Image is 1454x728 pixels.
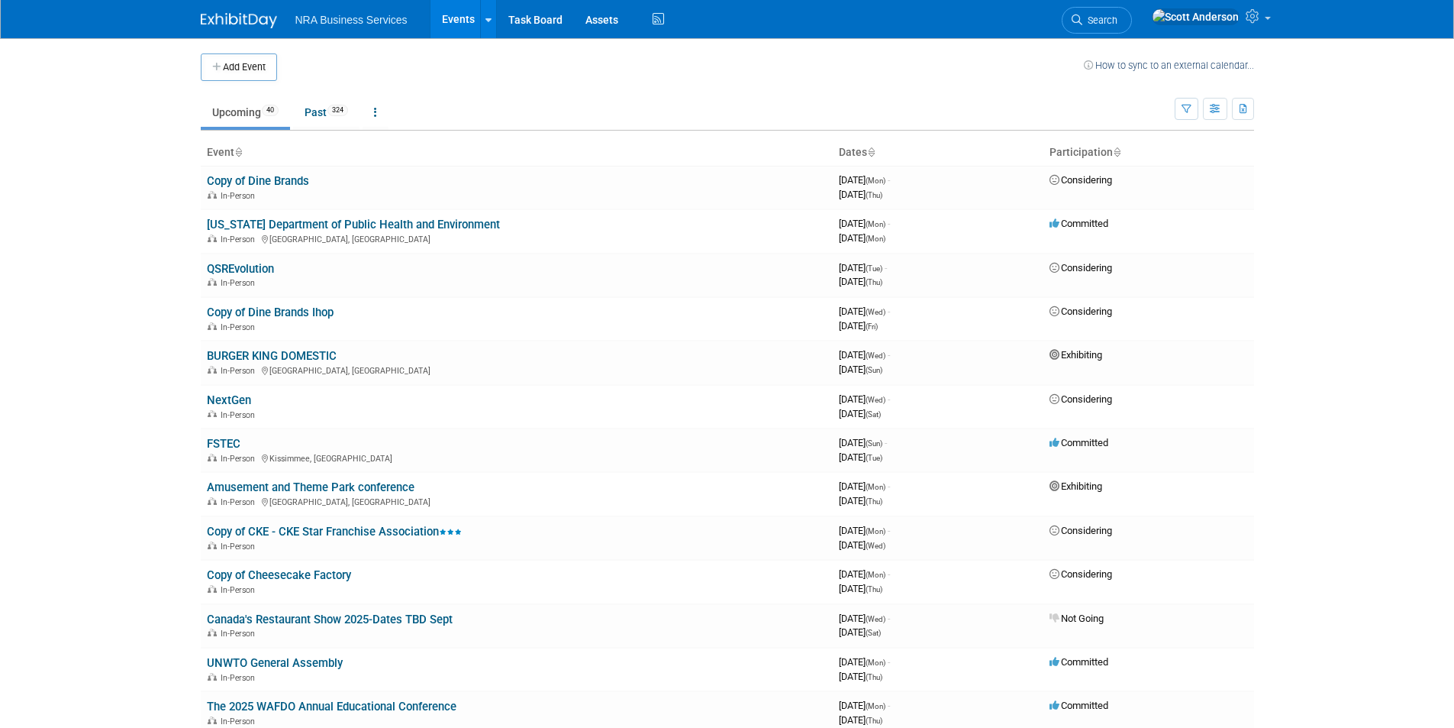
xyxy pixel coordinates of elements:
[207,495,827,507] div: [GEOGRAPHIC_DATA], [GEOGRAPHIC_DATA]
[888,656,890,668] span: -
[207,393,251,407] a: NextGen
[888,218,890,229] span: -
[839,393,890,405] span: [DATE]
[888,480,890,492] span: -
[207,525,462,539] a: Copy of CKE - CKE Star Franchise Association
[866,351,885,360] span: (Wed)
[839,174,890,186] span: [DATE]
[1082,15,1117,26] span: Search
[888,393,890,405] span: -
[885,262,887,273] span: -
[262,105,279,116] span: 40
[207,451,827,464] div: Kissimmee, [GEOGRAPHIC_DATA]
[208,542,217,549] img: In-Person Event
[221,322,260,332] span: In-Person
[888,306,890,317] span: -
[208,497,217,505] img: In-Person Event
[866,308,885,316] span: (Wed)
[1049,437,1108,448] span: Committed
[1049,262,1112,273] span: Considering
[208,585,217,593] img: In-Person Event
[866,673,882,681] span: (Thu)
[839,437,887,448] span: [DATE]
[208,322,217,330] img: In-Person Event
[839,583,882,594] span: [DATE]
[207,262,274,276] a: QSREvolution
[866,527,885,535] span: (Mon)
[866,615,885,623] span: (Wed)
[839,626,881,638] span: [DATE]
[888,700,890,711] span: -
[1062,7,1132,34] a: Search
[208,366,217,374] img: In-Person Event
[295,14,408,26] span: NRA Business Services
[866,278,882,286] span: (Thu)
[207,568,351,582] a: Copy of Cheesecake Factory
[839,306,890,317] span: [DATE]
[866,220,885,228] span: (Mon)
[888,174,890,186] span: -
[839,714,882,726] span: [DATE]
[1049,613,1104,624] span: Not Going
[208,454,217,461] img: In-Person Event
[839,408,881,419] span: [DATE]
[221,410,260,420] span: In-Person
[1043,140,1254,166] th: Participation
[839,525,890,536] span: [DATE]
[207,656,343,670] a: UNWTO General Assembly
[1049,480,1102,492] span: Exhibiting
[839,451,882,463] span: [DATE]
[839,218,890,229] span: [DATE]
[207,174,309,188] a: Copy of Dine Brands
[866,454,882,462] span: (Tue)
[221,366,260,376] span: In-Person
[839,495,882,506] span: [DATE]
[221,542,260,552] span: In-Person
[866,235,885,243] span: (Mon)
[1113,146,1120,158] a: Sort by Participation Type
[1049,525,1112,536] span: Considering
[208,235,217,242] img: In-Person Event
[221,585,260,595] span: In-Person
[839,671,882,682] span: [DATE]
[208,717,217,724] img: In-Person Event
[866,410,881,419] span: (Sat)
[866,322,878,331] span: (Fri)
[201,140,833,166] th: Event
[221,629,260,639] span: In-Person
[839,320,878,332] span: [DATE]
[207,613,453,626] a: Canada's Restaurant Show 2025-Dates TBD Sept
[888,613,890,624] span: -
[839,349,890,361] span: [DATE]
[1049,218,1108,229] span: Committed
[1049,568,1112,580] span: Considering
[866,629,881,637] span: (Sat)
[866,396,885,404] span: (Wed)
[208,410,217,418] img: In-Person Event
[839,232,885,244] span: [DATE]
[888,525,890,536] span: -
[1084,60,1254,71] a: How to sync to an external calendar...
[866,717,882,725] span: (Thu)
[201,98,290,127] a: Upcoming40
[1049,306,1112,317] span: Considering
[207,437,240,451] a: FSTEC
[888,568,890,580] span: -
[1049,700,1108,711] span: Committed
[221,454,260,464] span: In-Person
[221,278,260,288] span: In-Person
[866,702,885,710] span: (Mon)
[327,105,348,116] span: 324
[839,189,882,200] span: [DATE]
[885,437,887,448] span: -
[866,658,885,667] span: (Mon)
[866,176,885,185] span: (Mon)
[207,480,414,494] a: Amusement and Theme Park conference
[866,366,882,374] span: (Sun)
[207,364,827,376] div: [GEOGRAPHIC_DATA], [GEOGRAPHIC_DATA]
[208,673,217,681] img: In-Person Event
[1152,8,1240,25] img: Scott Anderson
[221,191,260,201] span: In-Person
[839,276,882,287] span: [DATE]
[221,673,260,683] span: In-Person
